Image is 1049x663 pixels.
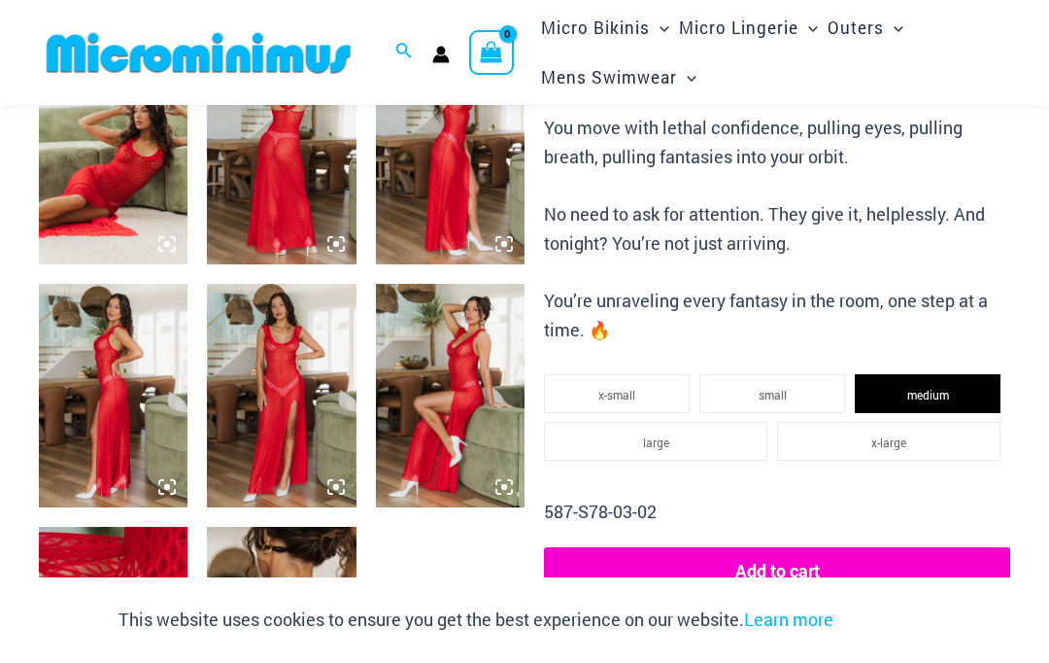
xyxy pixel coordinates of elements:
[777,422,1000,461] li: x-large
[469,30,514,75] a: View Shopping Cart, empty
[432,46,450,63] a: Account icon link
[823,3,908,52] a: OutersMenu ToggleMenu Toggle
[699,374,845,413] li: small
[39,31,358,75] img: MM SHOP LOGO FLAT
[643,435,669,450] span: large
[884,3,903,52] span: Menu Toggle
[544,547,1010,594] button: Add to cart
[650,3,669,52] span: Menu Toggle
[677,52,696,102] span: Menu Toggle
[207,41,355,264] img: Sometimes Red 587 Dress
[544,498,1010,527] p: 587-S78-03-02
[828,3,884,52] span: Outers
[376,41,524,264] img: Sometimes Red 587 Dress
[544,422,767,461] li: large
[544,374,690,413] li: x-small
[207,284,355,507] img: Sometimes Red 587 Dress
[744,608,833,631] a: Learn more
[536,3,674,52] a: Micro BikinisMenu ToggleMenu Toggle
[674,3,823,52] a: Micro LingerieMenu ToggleMenu Toggle
[798,3,818,52] span: Menu Toggle
[376,284,524,507] img: Sometimes Red 587 Dress
[118,606,833,635] p: This website uses cookies to ensure you get the best experience on our website.
[395,40,413,65] a: Search icon link
[679,3,798,52] span: Micro Lingerie
[39,41,187,264] img: Sometimes Red 587 Dress
[855,374,1000,413] li: medium
[848,597,931,644] button: Accept
[907,387,949,402] span: medium
[39,284,187,507] img: Sometimes Red 587 Dress
[541,3,650,52] span: Micro Bikinis
[759,387,787,402] span: small
[598,387,635,402] span: x-small
[871,435,906,450] span: x-large
[541,52,677,102] span: Mens Swimwear
[536,52,701,102] a: Mens SwimwearMenu ToggleMenu Toggle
